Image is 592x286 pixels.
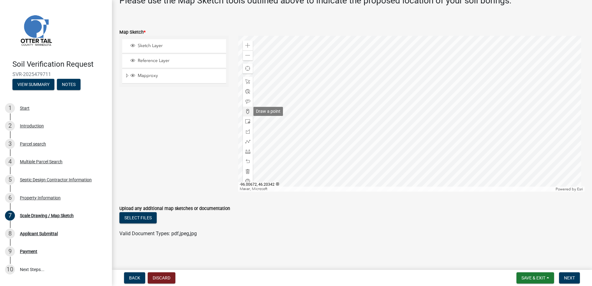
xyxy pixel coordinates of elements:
[577,187,583,191] a: Esri
[119,30,146,35] label: Map Sketch
[20,231,58,236] div: Applicant Submittal
[20,196,61,200] div: Property Information
[238,187,554,192] div: Maxar, Microsoft
[129,73,224,79] div: Mapproxy
[122,39,226,53] li: Sketch Layer
[124,272,145,284] button: Back
[5,175,15,185] div: 5
[129,275,140,280] span: Back
[521,275,545,280] span: Save & Exit
[122,54,226,68] li: Reference Layer
[122,69,226,83] li: Mapproxy
[119,212,157,223] button: Select files
[119,231,197,236] span: Valid Document Types: pdf,jpeg,jpg
[129,58,224,64] div: Reference Layer
[516,272,554,284] button: Save & Exit
[20,213,74,218] div: Scale Drawing / Map Sketch
[12,79,54,90] button: View Summary
[5,103,15,113] div: 1
[20,106,30,110] div: Start
[57,82,81,87] wm-modal-confirm: Notes
[20,124,44,128] div: Introduction
[136,58,224,64] span: Reference Layer
[20,160,62,164] div: Multiple Parcel Search
[12,82,54,87] wm-modal-confirm: Summary
[20,178,92,182] div: Septic Design Contractor Information
[243,50,253,60] div: Zoom out
[5,265,15,274] div: 10
[20,142,46,146] div: Parcel search
[57,79,81,90] button: Notes
[564,275,575,280] span: Next
[253,107,283,116] div: Draw a point
[125,73,129,79] span: Expand
[243,41,253,50] div: Zoom in
[148,272,175,284] button: Discard
[243,64,253,74] div: Find my location
[5,121,15,131] div: 2
[12,71,99,77] span: SVR-2025479711
[12,60,107,69] h4: Soil Verification Request
[5,211,15,221] div: 7
[122,38,227,85] ul: Layer List
[5,229,15,239] div: 8
[5,246,15,256] div: 9
[5,193,15,203] div: 6
[559,272,580,284] button: Next
[20,249,37,254] div: Payment
[5,157,15,167] div: 4
[554,187,585,192] div: Powered by
[12,7,59,53] img: Otter Tail County, Minnesota
[5,139,15,149] div: 3
[119,207,230,211] label: Upload any additional map sketches or documentation
[129,43,224,49] div: Sketch Layer
[136,43,224,49] span: Sketch Layer
[136,73,224,79] span: Mapproxy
